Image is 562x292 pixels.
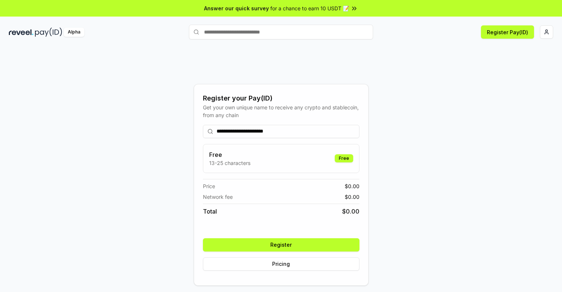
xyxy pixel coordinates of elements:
[9,28,34,37] img: reveel_dark
[203,257,359,271] button: Pricing
[209,159,250,167] p: 13-25 characters
[35,28,62,37] img: pay_id
[342,207,359,216] span: $ 0.00
[203,238,359,251] button: Register
[335,154,353,162] div: Free
[203,93,359,103] div: Register your Pay(ID)
[481,25,534,39] button: Register Pay(ID)
[345,193,359,201] span: $ 0.00
[203,103,359,119] div: Get your own unique name to receive any crypto and stablecoin, from any chain
[345,182,359,190] span: $ 0.00
[64,28,84,37] div: Alpha
[209,150,250,159] h3: Free
[204,4,269,12] span: Answer our quick survey
[270,4,349,12] span: for a chance to earn 10 USDT 📝
[203,207,217,216] span: Total
[203,193,233,201] span: Network fee
[203,182,215,190] span: Price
